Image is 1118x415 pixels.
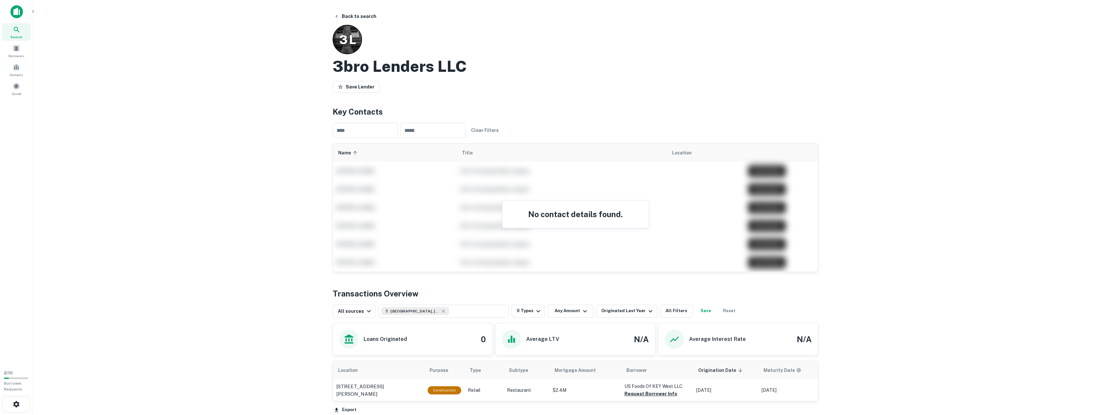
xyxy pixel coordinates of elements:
button: Reset [719,305,740,318]
span: Borrowers [8,53,24,58]
button: Originated Last Year [596,305,657,318]
h4: N/A [634,333,649,345]
th: Mortgage Amount [549,361,621,379]
p: US Foods Of KEY West LLC [624,383,690,390]
span: Borrower [626,366,647,374]
div: All sources [338,307,373,315]
div: scrollable content [333,144,818,272]
button: [GEOGRAPHIC_DATA], [GEOGRAPHIC_DATA] [378,305,509,318]
a: [STREET_ADDRESS][PERSON_NAME] [336,383,421,398]
h4: 0 [481,333,486,345]
th: Borrower [621,361,693,379]
p: [DATE] [762,387,820,394]
span: Purpose [430,366,457,374]
p: 3 L [339,30,355,49]
h6: Maturity Date [764,367,795,374]
button: Back to search [331,10,379,22]
h6: Average LTV [526,335,559,343]
th: Type [465,361,504,379]
a: Saved [2,80,31,98]
h6: Loans Originated [364,335,407,343]
span: 2 / 10 [4,371,13,375]
button: Clear Filters [468,124,501,136]
span: Saved [12,91,21,96]
button: Any Amount [548,305,593,318]
button: All sources [333,305,376,318]
div: This loan purpose was for construction [428,386,461,394]
button: All Filters [660,305,693,318]
span: Location [338,366,366,374]
img: capitalize-icon.png [10,5,23,18]
span: Maturity dates displayed may be estimated. Please contact the lender for the most accurate maturi... [764,367,810,374]
h4: N/A [797,333,811,345]
span: [GEOGRAPHIC_DATA], [GEOGRAPHIC_DATA] [390,308,439,314]
p: Restaurant [507,387,546,394]
span: Type [470,366,481,374]
div: Originated Last Year [601,307,654,315]
button: Save your search to get updates of matches that match your search criteria. [695,305,716,318]
th: Subtype [504,361,549,379]
span: Subtype [509,366,528,374]
button: Export [333,405,358,415]
span: Origination Date [698,366,745,374]
th: Maturity dates displayed may be estimated. Please contact the lender for the most accurate maturi... [758,361,824,379]
span: Contacts [10,72,23,77]
a: Borrowers [2,42,31,60]
a: Search [2,23,31,41]
h4: Transactions Overview [333,288,418,299]
h4: No contact details found. [510,208,641,220]
p: [DATE] [696,387,755,394]
span: Borrower Requests [4,381,22,391]
th: Location [333,361,424,379]
div: scrollable content [333,361,818,401]
h6: Average Interest Rate [689,335,746,343]
span: Search [10,34,22,40]
p: $2.4M [553,387,618,394]
a: Contacts [2,61,31,79]
button: 0 Types [512,305,545,318]
h4: Key Contacts [333,106,818,118]
iframe: Chat Widget [1085,363,1118,394]
button: Request Borrower Info [624,390,677,398]
div: Maturity dates displayed may be estimated. Please contact the lender for the most accurate maturi... [764,367,801,374]
span: Mortgage Amount [555,366,604,374]
th: Purpose [424,361,465,379]
h2: 3bro Lenders LLC [333,57,467,76]
th: Origination Date [693,361,758,379]
p: Retail [468,387,500,394]
button: Save Lender [333,81,380,93]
